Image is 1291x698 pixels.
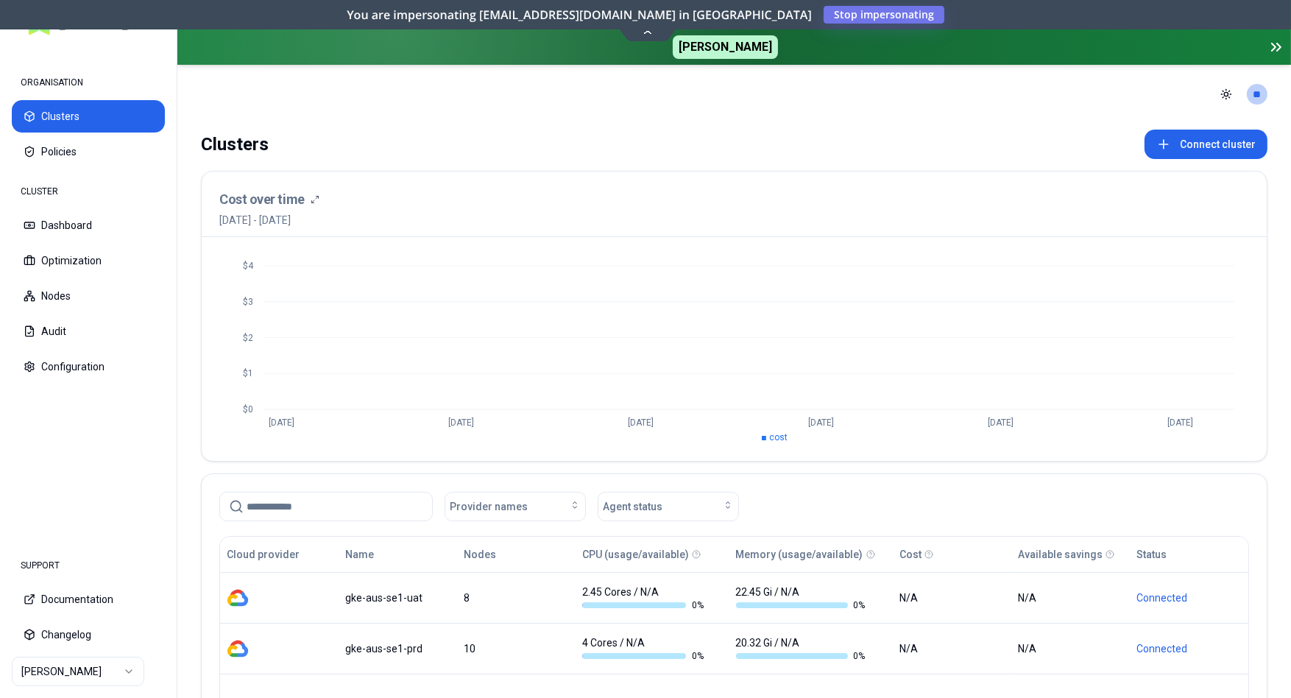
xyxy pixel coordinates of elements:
[582,650,712,662] div: 0 %
[1136,641,1242,656] div: Connected
[598,492,739,521] button: Agent status
[769,432,788,443] span: cost
[582,540,689,569] button: CPU (usage/available)
[227,587,249,609] img: gcp
[243,261,254,271] tspan: $4
[12,244,165,277] button: Optimization
[1018,540,1103,569] button: Available savings
[12,209,165,242] button: Dashboard
[243,404,253,415] tspan: $0
[582,585,712,611] div: 2.45 Cores / N/A
[736,540,863,569] button: Memory (usage/available)
[582,635,712,662] div: 4 Cores / N/A
[988,417,1014,428] tspan: [DATE]
[201,130,269,159] div: Clusters
[464,591,569,605] div: 8
[736,650,866,662] div: 0 %
[12,551,165,580] div: SUPPORT
[227,540,300,569] button: Cloud provider
[12,618,165,651] button: Changelog
[227,638,249,660] img: gcp
[899,641,1005,656] div: N/A
[808,417,834,428] tspan: [DATE]
[736,585,866,611] div: 22.45 Gi / N/A
[603,499,662,514] span: Agent status
[1167,417,1193,428] tspan: [DATE]
[12,135,165,168] button: Policies
[1018,641,1123,656] div: N/A
[219,189,305,210] h3: Cost over time
[269,417,294,428] tspan: [DATE]
[1136,591,1242,605] div: Connected
[12,583,165,616] button: Documentation
[12,280,165,312] button: Nodes
[445,492,586,521] button: Provider names
[899,591,1005,605] div: N/A
[736,599,866,611] div: 0 %
[628,417,654,428] tspan: [DATE]
[464,641,569,656] div: 10
[12,100,165,133] button: Clusters
[1018,591,1123,605] div: N/A
[673,35,778,59] span: [PERSON_NAME]
[219,213,319,228] span: [DATE] - [DATE]
[12,315,165,348] button: Audit
[448,417,474,428] tspan: [DATE]
[243,368,253,378] tspan: $1
[345,641,450,656] div: gke-aus-se1-prd
[582,599,712,611] div: 0 %
[1136,547,1167,562] div: Status
[464,540,496,569] button: Nodes
[1145,130,1267,159] button: Connect cluster
[243,297,253,307] tspan: $3
[12,350,165,383] button: Configuration
[345,591,450,605] div: gke-aus-se1-uat
[736,635,866,662] div: 20.32 Gi / N/A
[899,540,922,569] button: Cost
[12,68,165,97] div: ORGANISATION
[243,333,253,343] tspan: $2
[345,540,374,569] button: Name
[12,177,165,206] div: CLUSTER
[450,499,528,514] span: Provider names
